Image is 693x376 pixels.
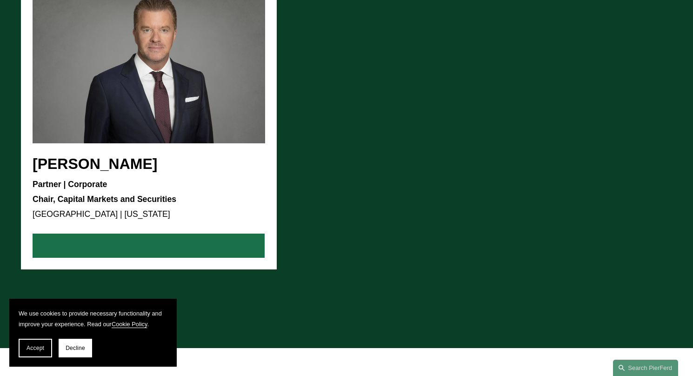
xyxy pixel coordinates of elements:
a: View Bio [33,234,265,258]
button: Decline [59,339,92,357]
section: Cookie banner [9,299,177,367]
a: Cookie Policy [112,321,147,328]
span: Decline [66,345,85,351]
button: Accept [19,339,52,357]
a: Search this site [613,360,678,376]
p: We use cookies to provide necessary functionality and improve your experience. Read our . [19,308,167,329]
span: Accept [27,345,44,351]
